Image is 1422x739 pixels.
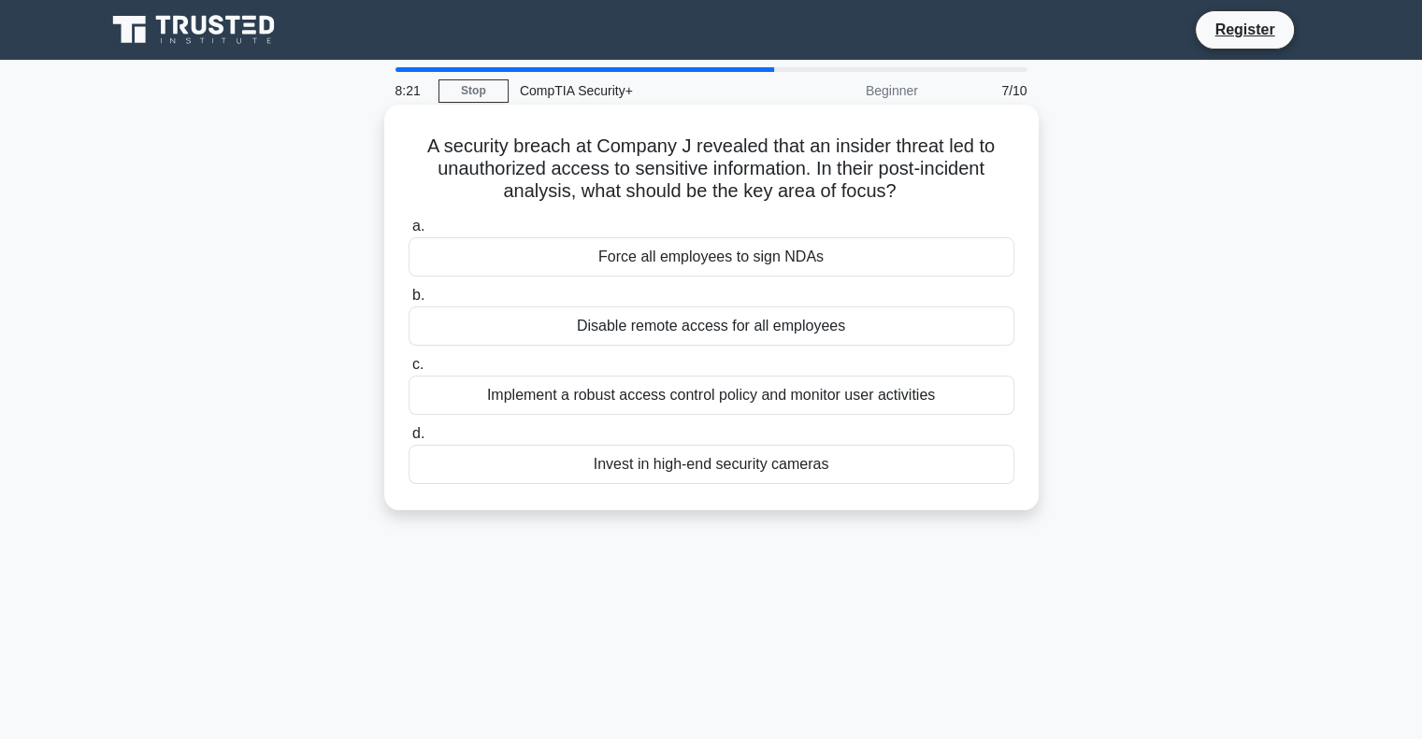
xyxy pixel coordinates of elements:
[409,376,1014,415] div: Implement a robust access control policy and monitor user activities
[407,135,1016,204] h5: A security breach at Company J revealed that an insider threat led to unauthorized access to sens...
[412,287,424,303] span: b.
[509,72,766,109] div: CompTIA Security+
[766,72,929,109] div: Beginner
[438,79,509,103] a: Stop
[412,356,424,372] span: c.
[409,237,1014,277] div: Force all employees to sign NDAs
[929,72,1039,109] div: 7/10
[409,306,1014,346] div: Disable remote access for all employees
[1203,18,1286,41] a: Register
[412,218,424,234] span: a.
[409,445,1014,484] div: Invest in high-end security cameras
[412,425,424,441] span: d.
[384,72,438,109] div: 8:21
